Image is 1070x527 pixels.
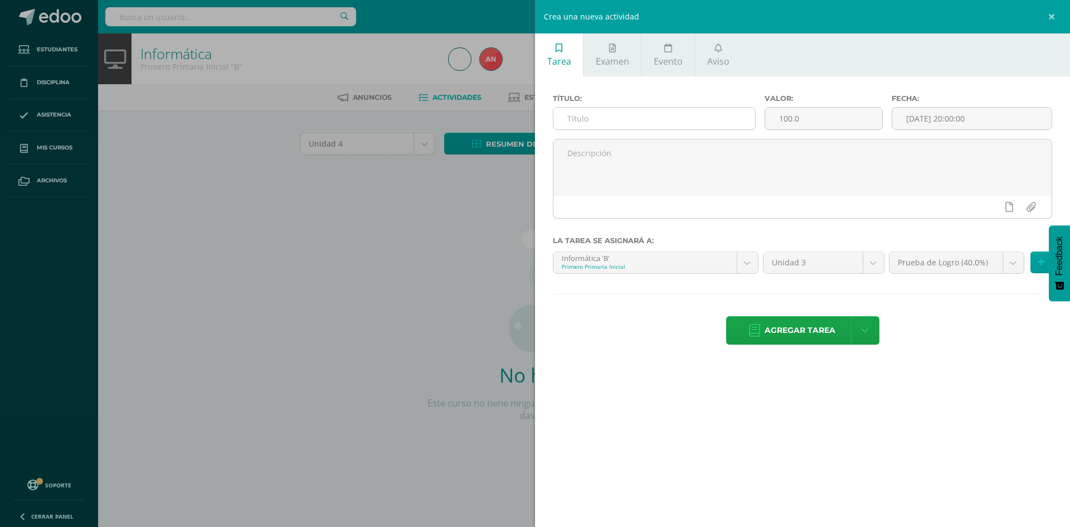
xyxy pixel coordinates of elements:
[765,108,882,129] input: Puntos máximos
[553,252,758,273] a: Informática 'B'Primero Primaria Inicial
[553,94,756,103] label: Título:
[654,55,683,67] span: Evento
[763,252,884,273] a: Unidad 3
[553,108,755,129] input: Título
[641,33,694,76] a: Evento
[553,236,1052,245] label: La tarea se asignará a:
[547,55,571,67] span: Tarea
[707,55,729,67] span: Aviso
[562,263,728,270] div: Primero Primaria Inicial
[695,33,742,76] a: Aviso
[535,33,583,76] a: Tarea
[596,55,629,67] span: Examen
[892,108,1052,129] input: Fecha de entrega
[765,94,883,103] label: Valor:
[889,252,1024,273] a: Prueba de Logro (40.0%)
[892,94,1052,103] label: Fecha:
[583,33,641,76] a: Examen
[765,317,835,344] span: Agregar tarea
[772,252,854,273] span: Unidad 3
[562,252,728,263] div: Informática 'B'
[898,252,994,273] span: Prueba de Logro (40.0%)
[1049,225,1070,301] button: Feedback - Mostrar encuesta
[1054,236,1064,275] span: Feedback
